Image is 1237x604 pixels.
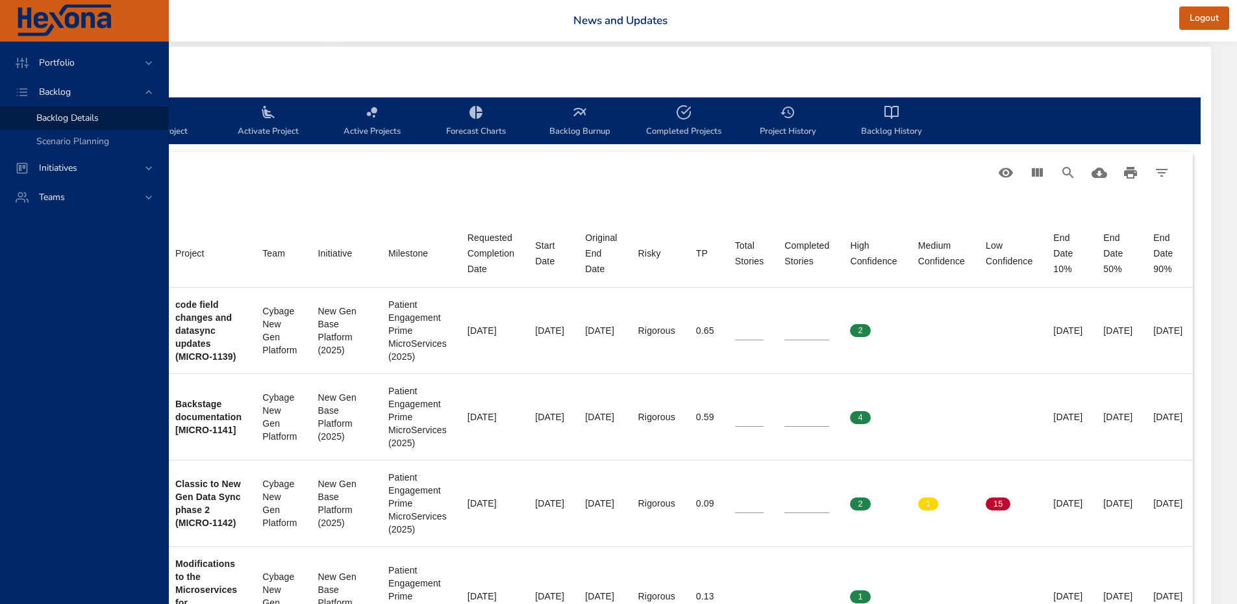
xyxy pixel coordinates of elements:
div: [DATE] [1053,324,1082,337]
span: Backlog [29,86,81,98]
span: 0 [918,325,938,336]
div: [DATE] [468,410,514,423]
b: Backstage documentation [MICRO-1141] [175,399,242,435]
span: 15 [986,498,1010,510]
div: New Gen Base Platform (2025) [318,305,368,357]
div: Sort [986,238,1032,269]
div: [DATE] [1153,497,1182,510]
div: Patient Engagement Prime MicroServices (2025) [388,298,447,363]
span: Teams [29,191,75,203]
div: [DATE] [468,497,514,510]
span: 0 [986,412,1006,423]
div: [DATE] [1153,590,1182,603]
span: Requested Completion Date [468,230,514,277]
div: Cybage New Gen Platform [262,305,297,357]
button: Logout [1179,6,1229,31]
b: code field changes and datasync updates (MICRO-1139) [175,299,236,362]
div: [DATE] [468,590,514,603]
div: [DATE] [535,590,564,603]
div: Medium Confidence [918,238,965,269]
span: Forecast Charts [432,105,520,139]
div: Sort [918,238,965,269]
div: Sort [388,245,428,261]
div: [DATE] [1053,590,1082,603]
div: [DATE] [1103,590,1132,603]
span: Original End Date [585,230,617,277]
div: [DATE] [585,324,617,337]
div: [DATE] [1053,410,1082,423]
div: [DATE] [1053,497,1082,510]
span: Initiative [318,245,368,261]
div: End Date 90% [1153,230,1182,277]
button: Filter Table [1146,157,1177,188]
button: View Columns [1021,157,1053,188]
span: Activate Project [224,105,312,139]
span: Initiatives [29,162,88,174]
button: Search [1053,157,1084,188]
span: Portfolio [29,57,85,69]
b: Classic to New Gen Data Sync phase 2 (MICRO-1142) [175,479,241,528]
div: Sort [535,238,564,269]
div: [DATE] [585,410,617,423]
div: Patient Engagement Prime MicroServices (2025) [388,384,447,449]
span: Project History [743,105,832,139]
span: Backlog History [847,105,936,139]
div: Team [262,245,285,261]
span: 4 [850,412,870,423]
span: Backlog Burnup [536,105,624,139]
div: Milestone [388,245,428,261]
span: Low Confidence [986,238,1032,269]
span: Active Projects [328,105,416,139]
div: Sort [638,245,661,261]
span: 1 [918,498,938,510]
div: [DATE] [585,497,617,510]
div: Cybage New Gen Platform [262,477,297,529]
div: High Confidence [850,238,897,269]
div: New Gen Base Platform (2025) [318,477,368,529]
div: Cybage New Gen Platform [262,391,297,443]
div: Rigorous [638,324,675,337]
div: End Date 50% [1103,230,1132,277]
span: Completed Projects [640,105,728,139]
div: Sort [175,245,205,261]
span: 0 [986,591,1006,603]
span: Scenario Planning [36,135,109,147]
span: 0 [918,412,938,423]
button: Print [1115,157,1146,188]
div: Project [175,245,205,261]
div: Completed Stories [784,238,829,269]
div: [DATE] [585,590,617,603]
a: News and Updates [573,13,668,28]
div: 0.65 [696,324,714,337]
button: Standard Views [990,157,1021,188]
span: Team [262,245,297,261]
div: Sort [468,230,514,277]
div: New Gen Base Platform (2025) [318,391,368,443]
span: Start Date [535,238,564,269]
div: End Date 10% [1053,230,1082,277]
div: Sort [850,238,897,269]
span: 0 [986,325,1006,336]
div: Sort [696,245,708,261]
div: Rigorous [638,410,675,423]
img: Hexona [16,5,113,37]
div: Sort [784,238,829,269]
div: Risky [638,245,661,261]
div: Initiative [318,245,353,261]
span: Backlog Details [36,112,99,124]
div: [DATE] [1153,324,1182,337]
div: 0.13 [696,590,714,603]
div: Sort [585,230,617,277]
div: [DATE] [1103,324,1132,337]
div: Sort [262,245,285,261]
span: 0 [918,591,938,603]
div: Total Stories [735,238,764,269]
div: 0.59 [696,410,714,423]
div: [DATE] [468,324,514,337]
div: TP [696,245,708,261]
span: Logout [1190,10,1219,27]
div: [DATE] [1153,410,1182,423]
div: [DATE] [535,324,564,337]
